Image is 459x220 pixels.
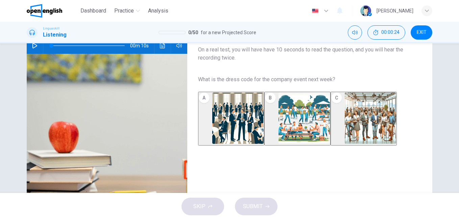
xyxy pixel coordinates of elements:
[367,25,405,40] button: 00:00:24
[381,30,400,35] span: 00:00:24
[348,25,362,40] div: Mute
[43,31,67,39] h1: Listening
[198,75,411,84] span: What is the dress code for the company event next week?
[345,92,396,144] img: C
[311,8,319,14] img: en
[130,38,154,54] span: 00m 10s
[198,46,411,62] span: On a real test, you will have have 10 seconds to read the question, and you will hear the recordi...
[157,38,168,54] button: Click to see the audio transcription
[367,25,405,40] div: Hide
[27,4,78,18] a: OpenEnglish logo
[27,4,62,18] img: OpenEnglish logo
[112,5,143,17] button: Practice
[114,7,134,15] span: Practice
[27,54,187,219] img: Listen to a clip about the dress code for an event.
[265,92,276,103] div: B
[188,28,198,37] span: 0 / 50
[212,92,264,144] img: A
[279,92,330,144] img: B
[198,92,264,146] button: A
[199,92,210,103] div: A
[201,28,256,37] span: for a new Projected Score
[377,7,413,15] div: [PERSON_NAME]
[78,5,109,17] button: Dashboard
[148,7,168,15] span: Analysis
[411,25,432,40] button: EXIT
[43,26,59,31] span: Linguaskill
[145,5,171,17] button: Analysis
[331,92,397,146] button: C
[264,92,331,146] button: B
[360,5,371,16] img: Profile picture
[331,92,342,103] div: C
[417,30,427,35] span: EXIT
[80,7,106,15] span: Dashboard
